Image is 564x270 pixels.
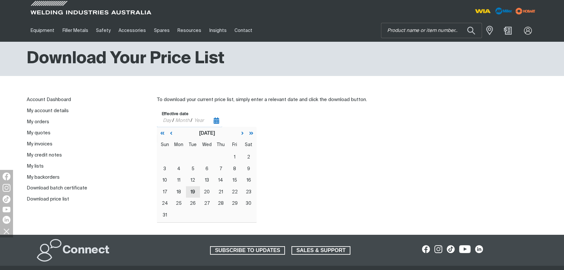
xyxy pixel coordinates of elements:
[246,190,251,194] abbr: 23 August 2025
[200,186,214,198] button: 20 August 2025
[27,197,69,202] a: Download price list
[158,174,172,186] button: 10 August 2025
[27,164,44,169] a: My lists
[234,155,235,159] abbr: 1 August 2025
[3,216,10,224] img: LinkedIn
[186,186,200,198] button: 19 August 2025
[172,163,186,175] button: 4 August 2025
[176,202,182,206] abbr: 25 August 2025
[212,114,221,127] button: Toggle calendar
[158,209,172,221] button: 31 August 2025
[205,19,230,42] a: Insights
[27,48,224,69] h1: Download Your Price List
[157,96,537,111] div: To download your current price list, simply enter a relevant date and click the download button.
[242,174,256,186] button: 16 August 2025
[158,163,172,175] button: 3 August 2025
[233,167,236,171] abbr: 8 August 2025
[174,143,183,147] abbr: Monday
[27,95,147,205] nav: My account
[228,151,242,163] button: 1 August 2025
[172,186,186,198] button: 18 August 2025
[246,202,251,206] abbr: 30 August 2025
[204,202,209,206] abbr: 27 August 2025
[219,167,222,171] abbr: 7 August 2025
[381,23,482,38] input: Product name or item number...
[214,163,228,175] button: 7 August 2025
[176,129,238,138] button: Switch calendar view
[63,243,109,258] h2: Connect
[219,190,223,194] abbr: 21 August 2025
[211,246,284,255] span: SUBSCRIBE TO UPDATES
[174,19,205,42] a: Resources
[27,153,62,157] a: My credit notes
[115,19,150,42] a: Accessories
[190,190,195,194] abbr: 19 August 2025
[163,190,167,194] abbr: 17 August 2025
[245,143,252,147] abbr: Saturday
[242,151,256,163] button: 2 August 2025
[218,178,223,183] abbr: 14 August 2025
[214,174,228,186] button: 14 August 2025
[27,142,52,146] a: My invoices
[27,175,60,180] a: My backorders
[242,186,256,198] button: 23 August 2025
[217,143,225,147] abbr: Thursday
[192,114,205,127] input: Year
[514,6,537,16] img: miller
[190,178,195,183] abbr: 12 August 2025
[200,163,214,175] button: 6 August 2025
[27,108,69,113] a: My account details
[186,163,200,175] button: 5 August 2025
[242,163,256,175] button: 9 August 2025
[205,167,208,171] abbr: 6 August 2025
[3,172,10,180] img: Facebook
[200,174,214,186] button: 13 August 2025
[238,129,247,138] button: Next Month
[190,202,196,206] abbr: 26 August 2025
[177,178,180,183] abbr: 11 August 2025
[58,19,92,42] a: Filler Metals
[231,19,256,42] a: Contact
[214,186,228,198] button: 21 August 2025
[172,198,186,209] button: 25 August 2025
[162,178,167,183] abbr: 10 August 2025
[228,198,242,209] button: 29 August 2025
[186,174,200,186] button: 12 August 2025
[218,202,224,206] abbr: 28 August 2025
[191,167,194,171] abbr: 5 August 2025
[27,97,71,102] a: Account Dashboard
[186,198,200,209] button: 26 August 2025
[460,23,482,38] button: Search products
[247,129,256,138] button: Jump forward
[228,186,242,198] button: 22 August 2025
[292,246,350,255] span: SALES & SUPPORT
[27,130,50,135] a: My quotes
[158,198,172,209] button: 24 August 2025
[163,167,166,171] abbr: 3 August 2025
[3,207,10,212] img: YouTube
[158,186,172,198] button: 17 August 2025
[150,19,174,42] a: Spares
[228,163,242,175] button: 8 August 2025
[172,174,186,186] button: 11 August 2025
[204,190,210,194] abbr: 20 August 2025
[3,195,10,203] img: TikTok
[228,174,242,186] button: 15 August 2025
[163,213,167,217] abbr: 31 August 2025
[1,226,12,237] img: hide socials
[247,155,250,159] abbr: 2 August 2025
[158,129,167,138] button: Jump backward
[3,184,10,192] img: Instagram
[177,167,180,171] abbr: 4 August 2025
[167,129,176,138] button: Previous Month
[246,178,251,183] abbr: 16 August 2025
[233,178,237,183] abbr: 15 August 2025
[27,19,410,42] nav: Main
[232,143,237,147] abbr: Friday
[200,198,214,209] button: 27 August 2025
[214,198,228,209] button: 28 August 2025
[199,131,215,136] span: [DATE]
[162,114,172,127] input: Day
[291,246,350,255] a: SALES & SUPPORT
